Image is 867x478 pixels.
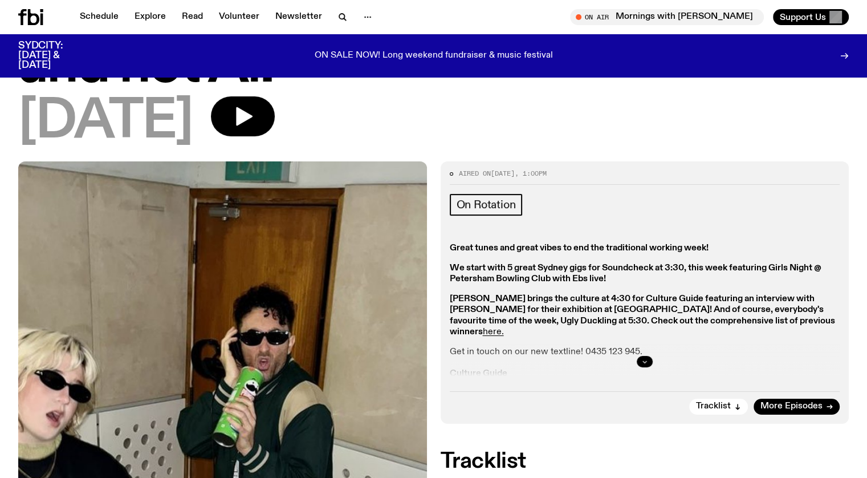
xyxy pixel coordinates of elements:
strong: Great tunes and great vibes to end the traditional working week! [450,244,709,253]
span: On Rotation [457,199,516,211]
span: [DATE] [18,96,193,148]
span: [DATE] [491,169,515,178]
a: Newsletter [268,9,329,25]
button: Support Us [773,9,849,25]
h2: Tracklist [441,451,849,472]
p: ON SALE NOW! Long weekend fundraiser & music festival [315,51,553,61]
span: Tracklist [696,402,731,411]
a: Explore [128,9,173,25]
a: Read [175,9,210,25]
a: here. [483,327,504,337]
a: Volunteer [212,9,266,25]
a: Schedule [73,9,125,25]
strong: We start with 5 great Sydney gigs for Soundcheck at 3:30, this week featuring Girls Night @ Peter... [450,264,821,283]
button: On AirMornings with [PERSON_NAME] / [US_STATE][PERSON_NAME] Interview [570,9,764,25]
span: Aired on [459,169,491,178]
button: Tracklist [689,399,748,415]
a: On Rotation [450,194,523,216]
h3: SYDCITY: [DATE] & [DATE] [18,41,91,70]
span: More Episodes [760,402,823,411]
span: , 1:00pm [515,169,547,178]
span: Support Us [780,12,826,22]
a: More Episodes [754,399,840,415]
strong: [PERSON_NAME] brings the culture at 4:30 for Culture Guide featuring an interview with [PERSON_NA... [450,294,835,337]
